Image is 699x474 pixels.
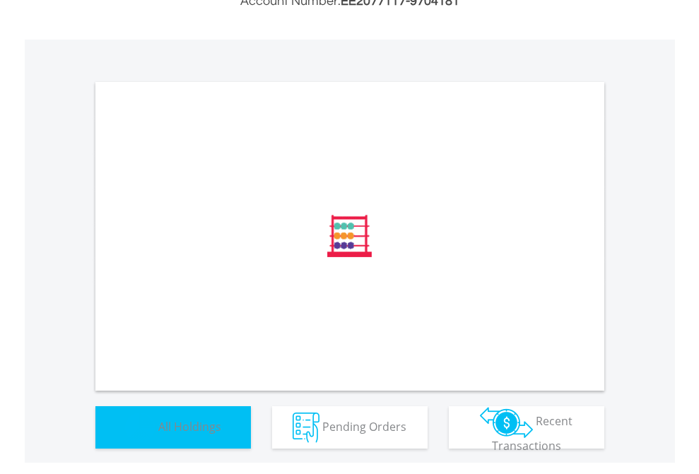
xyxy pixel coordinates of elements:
span: All Holdings [158,418,221,434]
button: All Holdings [95,406,251,449]
img: holdings-wht.png [125,413,155,443]
span: Pending Orders [322,418,406,434]
button: Recent Transactions [449,406,604,449]
img: pending_instructions-wht.png [293,413,319,443]
button: Pending Orders [272,406,428,449]
img: transactions-zar-wht.png [480,407,533,438]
